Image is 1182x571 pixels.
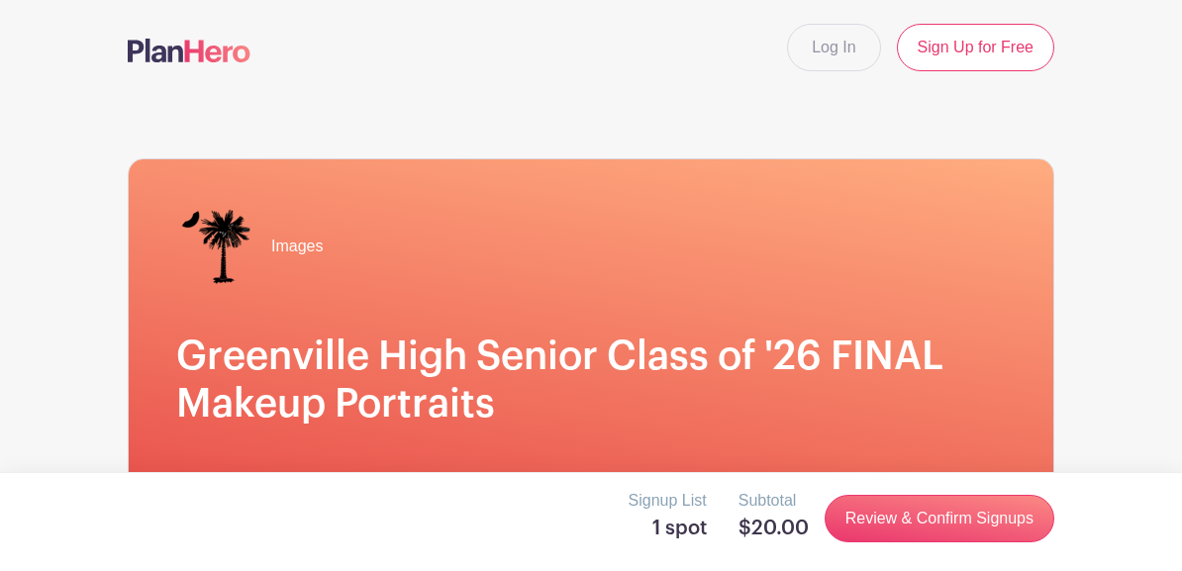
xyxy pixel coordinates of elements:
p: Signup List [629,489,707,513]
h5: $20.00 [739,517,809,540]
span: Images [271,235,323,258]
p: Subtotal [739,489,809,513]
h1: Greenville High Senior Class of '26 FINAL Makeup Portraits [176,333,1006,428]
a: Sign Up for Free [897,24,1054,71]
img: IMAGES%20logo%20transparenT%20PNG%20s.png [176,207,255,286]
a: Review & Confirm Signups [825,495,1054,542]
a: Log In [787,24,880,71]
h5: 1 spot [629,517,707,540]
img: logo-507f7623f17ff9eddc593b1ce0a138ce2505c220e1c5a4e2b4648c50719b7d32.svg [128,39,250,62]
